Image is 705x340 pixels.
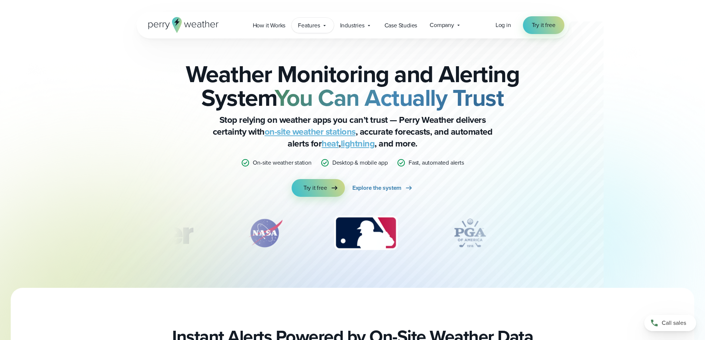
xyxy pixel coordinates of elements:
span: How it Works [253,21,286,30]
img: PGA.svg [440,215,500,252]
div: 2 of 12 [239,215,291,252]
h2: Weather Monitoring and Alerting System [174,62,532,110]
a: Call sales [644,315,696,331]
a: Try it free [292,179,345,197]
p: On-site weather station [253,158,311,167]
img: NASA.svg [239,215,291,252]
a: Explore the system [352,179,413,197]
p: Fast, automated alerts [409,158,464,167]
span: Log in [496,21,511,29]
span: Company [430,21,454,30]
span: Industries [340,21,365,30]
div: 4 of 12 [440,215,500,252]
p: Desktop & mobile app [332,158,388,167]
strong: You Can Actually Trust [275,80,504,115]
span: Explore the system [352,184,402,192]
span: Case Studies [385,21,417,30]
span: Call sales [662,319,686,327]
img: Turner-Construction_1.svg [98,215,204,252]
a: Log in [496,21,511,30]
div: 1 of 12 [98,215,204,252]
a: Try it free [523,16,564,34]
a: heat [322,137,339,150]
span: Features [298,21,320,30]
span: Try it free [532,21,555,30]
a: lightning [341,137,375,150]
a: Case Studies [378,18,424,33]
div: slideshow [174,215,532,255]
p: Stop relying on weather apps you can’t trust — Perry Weather delivers certainty with , accurate f... [205,114,501,149]
a: How it Works [246,18,292,33]
a: on-site weather stations [265,125,356,138]
div: 3 of 12 [327,215,405,252]
span: Try it free [303,184,327,192]
img: MLB.svg [327,215,405,252]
